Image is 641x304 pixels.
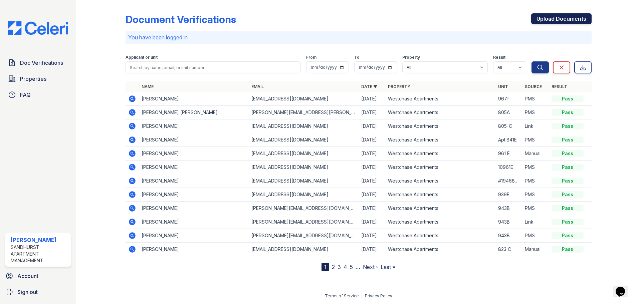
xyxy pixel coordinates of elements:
[249,243,359,256] td: [EMAIL_ADDRESS][DOMAIN_NAME]
[139,215,249,229] td: [PERSON_NAME]
[249,188,359,202] td: [EMAIL_ADDRESS][DOMAIN_NAME]
[495,92,522,106] td: 967f
[3,21,73,35] img: CE_Logo_Blue-a8612792a0a2168367f1c8372b55b34899dd931a85d93a1a3d3e32e68fde9ad4.png
[493,55,505,60] label: Result
[522,119,549,133] td: Link
[522,92,549,106] td: PMS
[359,229,385,243] td: [DATE]
[522,243,549,256] td: Manual
[249,106,359,119] td: [PERSON_NAME][EMAIL_ADDRESS][PERSON_NAME][DOMAIN_NAME]
[5,56,71,69] a: Doc Verifications
[522,188,549,202] td: PMS
[495,229,522,243] td: 943B
[385,133,495,147] td: Westchase Apartments
[552,123,584,129] div: Pass
[495,133,522,147] td: Apt.841E
[552,219,584,225] div: Pass
[20,75,46,83] span: Properties
[385,92,495,106] td: Westchase Apartments
[249,202,359,215] td: [PERSON_NAME][EMAIL_ADDRESS][DOMAIN_NAME]
[356,263,360,271] span: …
[139,161,249,174] td: [PERSON_NAME]
[388,84,410,89] a: Property
[385,119,495,133] td: Westchase Apartments
[522,215,549,229] td: Link
[20,59,63,67] span: Doc Verifications
[385,215,495,229] td: Westchase Apartments
[385,202,495,215] td: Westchase Apartments
[498,84,508,89] a: Unit
[552,109,584,116] div: Pass
[495,119,522,133] td: 805-C
[20,91,31,99] span: FAQ
[359,106,385,119] td: [DATE]
[11,244,68,264] div: Sandhurst Apartment Management
[359,174,385,188] td: [DATE]
[359,215,385,229] td: [DATE]
[552,164,584,171] div: Pass
[495,147,522,161] td: 961 E
[552,232,584,239] div: Pass
[17,272,38,280] span: Account
[11,236,68,244] div: [PERSON_NAME]
[139,147,249,161] td: [PERSON_NAME]
[359,188,385,202] td: [DATE]
[495,174,522,188] td: #19468747
[495,215,522,229] td: 943B
[359,92,385,106] td: [DATE]
[249,174,359,188] td: [EMAIL_ADDRESS][DOMAIN_NAME]
[325,293,359,298] a: Terms of Service
[139,119,249,133] td: [PERSON_NAME]
[139,188,249,202] td: [PERSON_NAME]
[344,264,347,270] a: 4
[495,161,522,174] td: 10961E
[522,161,549,174] td: PMS
[552,95,584,102] div: Pass
[522,202,549,215] td: PMS
[359,161,385,174] td: [DATE]
[128,33,589,41] p: You have been logged in
[522,133,549,147] td: PMS
[363,264,378,270] a: Next ›
[552,178,584,184] div: Pass
[613,277,634,297] iframe: chat widget
[249,161,359,174] td: [EMAIL_ADDRESS][DOMAIN_NAME]
[531,13,592,24] a: Upload Documents
[385,147,495,161] td: Westchase Apartments
[495,188,522,202] td: 939E
[359,133,385,147] td: [DATE]
[126,13,236,25] div: Document Verifications
[385,243,495,256] td: Westchase Apartments
[139,106,249,119] td: [PERSON_NAME] [PERSON_NAME]
[552,205,584,212] div: Pass
[139,229,249,243] td: [PERSON_NAME]
[359,119,385,133] td: [DATE]
[17,288,38,296] span: Sign out
[552,84,567,89] a: Result
[522,147,549,161] td: Manual
[338,264,341,270] a: 3
[385,229,495,243] td: Westchase Apartments
[249,147,359,161] td: [EMAIL_ADDRESS][DOMAIN_NAME]
[142,84,154,89] a: Name
[365,293,392,298] a: Privacy Policy
[5,88,71,101] a: FAQ
[354,55,360,60] label: To
[385,188,495,202] td: Westchase Apartments
[359,243,385,256] td: [DATE]
[5,72,71,85] a: Properties
[495,202,522,215] td: 943B
[126,61,301,73] input: Search by name, email, or unit number
[3,285,73,299] a: Sign out
[552,136,584,143] div: Pass
[332,264,335,270] a: 2
[385,161,495,174] td: Westchase Apartments
[249,119,359,133] td: [EMAIL_ADDRESS][DOMAIN_NAME]
[139,202,249,215] td: [PERSON_NAME]
[3,269,73,283] a: Account
[139,133,249,147] td: [PERSON_NAME]
[361,293,363,298] div: |
[495,243,522,256] td: 823 C
[139,243,249,256] td: [PERSON_NAME]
